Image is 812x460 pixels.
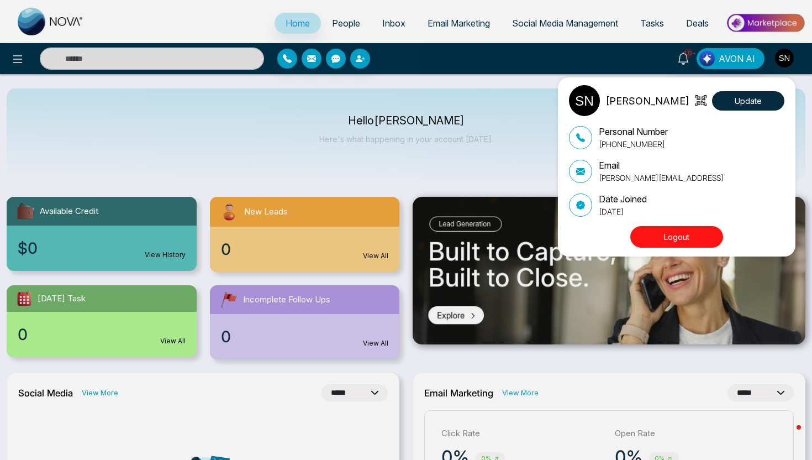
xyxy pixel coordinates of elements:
[712,91,784,111] button: Update
[599,192,647,206] p: Date Joined
[774,422,801,449] iframe: Intercom live chat
[599,138,668,150] p: [PHONE_NUMBER]
[599,172,724,184] p: [PERSON_NAME][EMAIL_ADDRESS]
[605,93,689,108] p: [PERSON_NAME]
[599,206,647,217] p: [DATE]
[630,226,723,248] button: Logout
[599,125,668,138] p: Personal Number
[599,159,724,172] p: Email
